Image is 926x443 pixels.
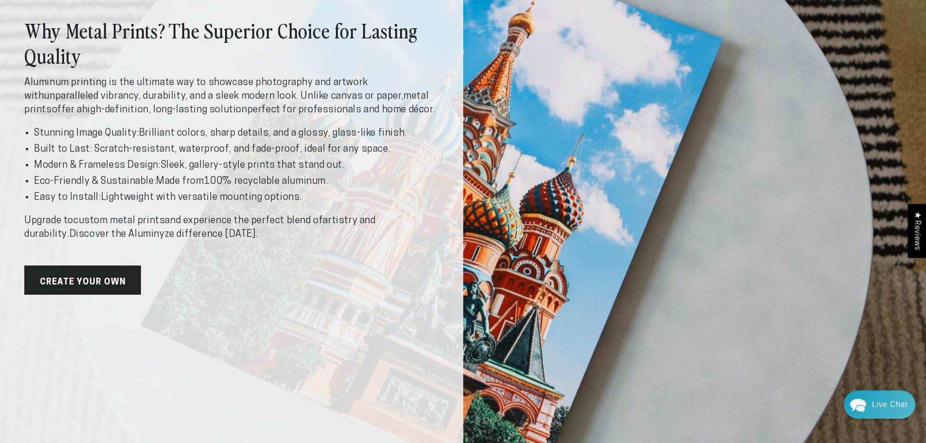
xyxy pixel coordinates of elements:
li: Lightweight with versatile mounting options. [34,191,439,204]
p: Aluminum printing is the ultimate way to showcase photography and artwork with . Unlike canvas or... [24,76,439,117]
strong: custom metal prints [73,216,165,226]
strong: unparalleled vibrancy, durability, and a sleek modern look [44,91,296,101]
li: Made from . [34,175,439,188]
div: Chat widget toggle [844,390,915,419]
li: Sleek, gallery-style prints that stand out. [34,159,439,172]
div: Contact Us Directly [872,390,908,419]
div: Click to open Judge.me floating reviews tab [908,204,926,258]
p: Upgrade to and experience the perfect blend of . [24,214,439,241]
strong: artistry and durability [24,216,376,239]
strong: Modern & Frameless Design: [34,160,161,170]
a: Create Your Own [24,266,141,295]
li: Brilliant colors, sharp details, and a glossy, glass-like finish. [34,126,439,140]
strong: Easy to Install: [34,193,101,202]
strong: Stunning Image Quality: [34,128,139,138]
strong: Built to Last: [34,144,92,154]
strong: 100% recyclable aluminum [204,177,326,186]
strong: Eco-Friendly & Sustainable: [34,177,156,186]
strong: high-definition, long-lasting solution [82,105,247,115]
h2: Why Metal Prints? The Superior Choice for Lasting Quality [24,18,439,68]
strong: Scratch-resistant, waterproof, and fade-proof [94,144,300,154]
strong: Discover the Aluminyze difference [DATE]. [70,230,258,239]
li: , ideal for any space. [34,142,439,156]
